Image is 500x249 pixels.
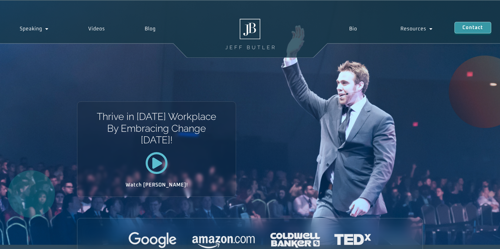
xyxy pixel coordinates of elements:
[96,111,217,146] h1: Thrive in [DATE] Workplace By Embracing Change [DATE]!
[379,22,455,36] a: Resources
[69,22,125,36] a: Videos
[327,22,454,36] nav: Menu
[99,182,215,187] h2: Watch [PERSON_NAME]!
[454,22,491,33] a: Contact
[462,25,483,30] span: Contact
[327,22,379,36] a: Bio
[125,22,176,36] a: Blog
